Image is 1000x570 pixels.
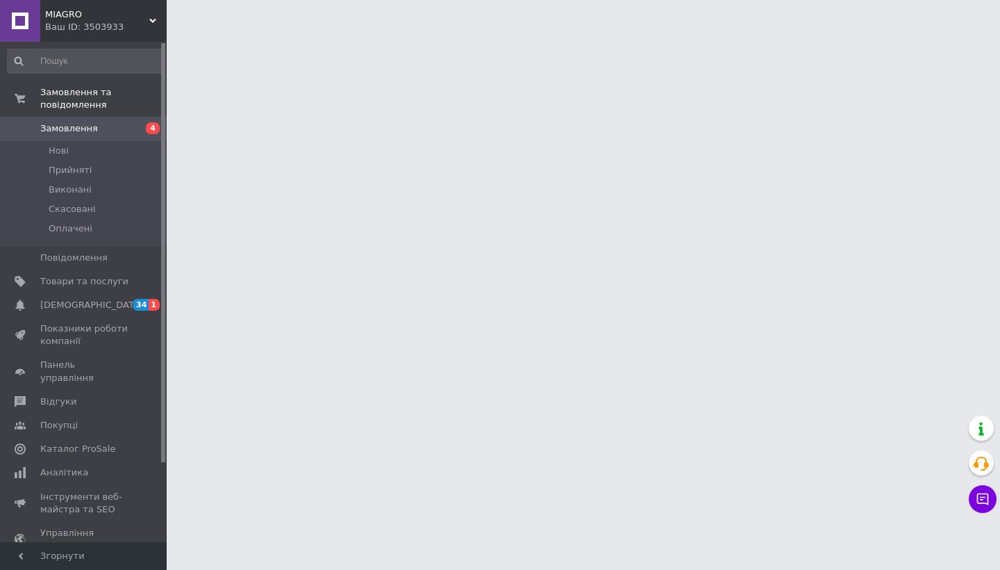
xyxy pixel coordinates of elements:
[45,21,167,33] div: Ваш ID: 3503933
[49,184,92,196] span: Виконані
[149,299,160,311] span: 1
[40,122,98,135] span: Замовлення
[40,443,115,455] span: Каталог ProSale
[40,86,167,111] span: Замовлення та повідомлення
[40,275,128,288] span: Товари та послуги
[7,49,164,74] input: Пошук
[40,252,108,264] span: Повідомлення
[133,299,149,311] span: 34
[40,466,88,479] span: Аналітика
[969,485,997,513] button: Чат з покупцем
[49,145,69,157] span: Нові
[45,8,149,21] span: MIAGRO
[40,396,76,408] span: Відгуки
[40,299,143,311] span: [DEMOGRAPHIC_DATA]
[49,222,92,235] span: Оплачені
[40,359,128,384] span: Панель управління
[40,527,128,552] span: Управління сайтом
[146,122,160,134] span: 4
[40,323,128,348] span: Показники роботи компанії
[49,164,92,177] span: Прийняті
[40,419,78,432] span: Покупці
[40,491,128,516] span: Інструменти веб-майстра та SEO
[49,203,96,215] span: Скасовані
